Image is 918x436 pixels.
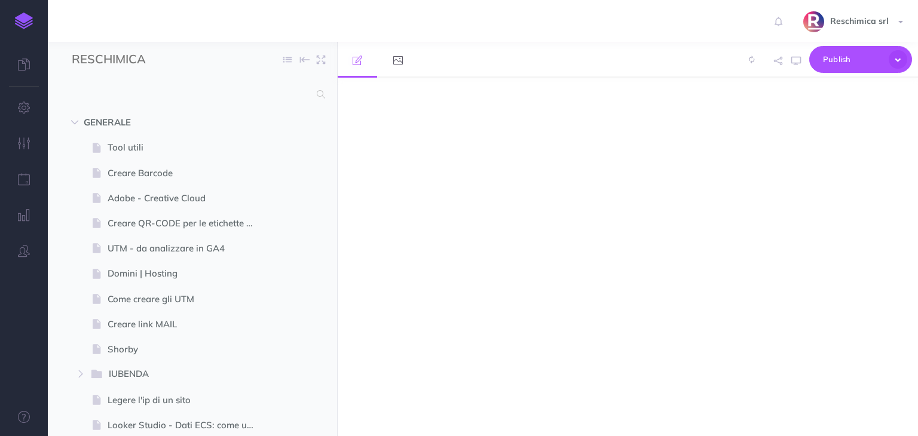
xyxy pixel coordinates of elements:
span: Reschimica srl [824,16,895,26]
span: IUBENDA [109,367,247,382]
span: Creare Barcode [108,166,265,180]
img: logo-mark.svg [15,13,33,29]
span: Domini | Hosting [108,266,265,281]
span: Creare link MAIL [108,317,265,331]
span: Legere l'ip di un sito [108,393,265,407]
input: Documentation Name [72,51,212,69]
input: Search [72,84,310,105]
span: GENERALE [84,115,250,130]
span: Shorby [108,342,265,357]
button: Publish [809,46,912,73]
span: Creare QR-CODE per le etichette prodotto [108,216,265,231]
span: Publish [823,50,883,69]
span: Tool utili [108,140,265,155]
span: Adobe - Creative Cloud [108,191,265,205]
span: UTM - da analizzare in GA4 [108,241,265,256]
img: SYa4djqk1Oq5LKxmPekz2tk21Z5wK9RqXEiubV6a.png [803,11,824,32]
span: Come creare gli UTM [108,292,265,306]
span: Looker Studio - Dati ECS: come usarlo [108,418,265,432]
